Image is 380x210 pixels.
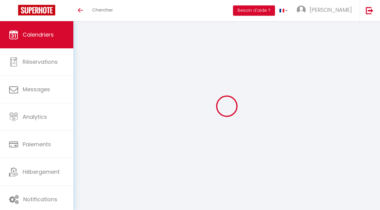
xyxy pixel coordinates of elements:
span: Hébergement [23,168,60,176]
span: Réservations [23,58,58,66]
span: Messages [23,86,50,93]
span: Notifications [23,195,57,203]
button: Besoin d'aide ? [233,5,275,16]
span: Paiements [23,141,51,148]
img: ... [297,5,306,15]
img: logout [366,7,373,14]
span: Calendriers [23,31,54,38]
span: [PERSON_NAME] [310,6,352,14]
span: Analytics [23,113,47,121]
span: Chercher [92,7,113,13]
img: Super Booking [18,5,55,15]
